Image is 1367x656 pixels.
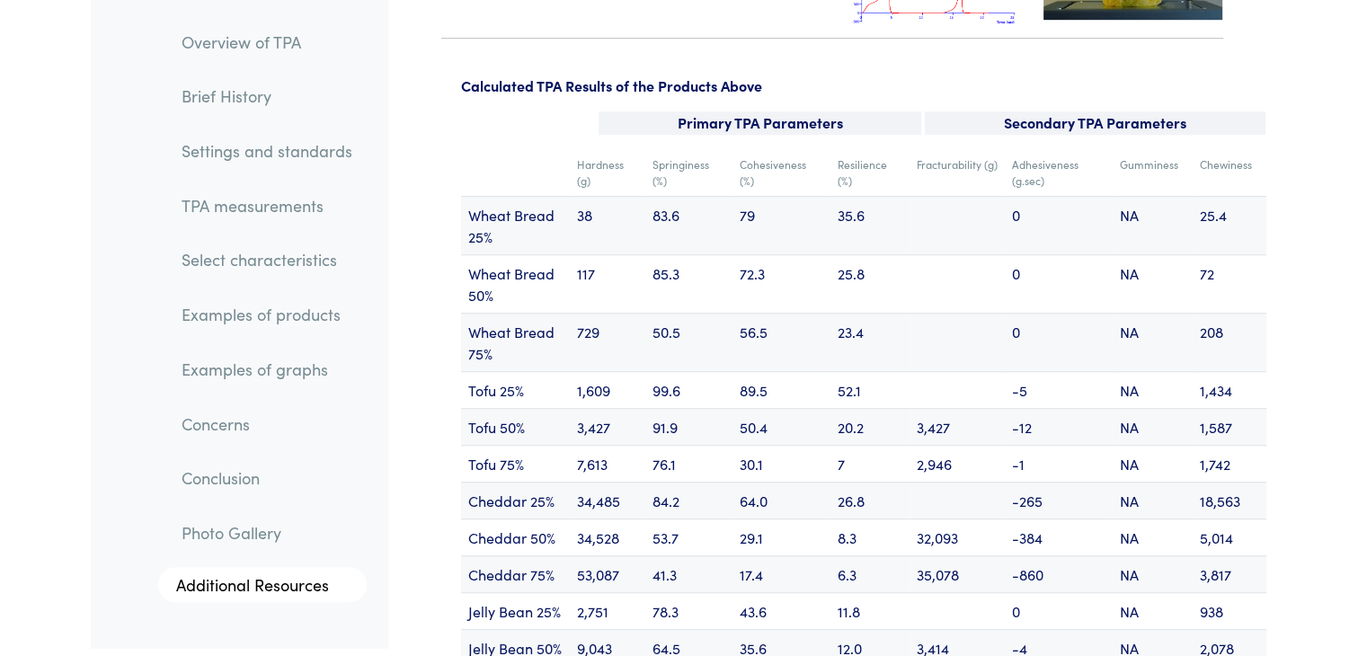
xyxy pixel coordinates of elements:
[570,519,645,555] td: 34,528
[570,445,645,482] td: 7,613
[1005,254,1112,313] td: 0
[645,592,732,629] td: 78.3
[910,408,1005,445] td: 3,427
[645,519,732,555] td: 53.7
[461,445,570,482] td: Tofu 75%
[1005,371,1112,408] td: -5
[645,254,732,313] td: 85.3
[1193,445,1266,482] td: 1,742
[732,555,830,592] td: 17.4
[830,445,910,482] td: 7
[1112,196,1192,254] td: NA
[732,519,830,555] td: 29.1
[830,519,910,555] td: 8.3
[645,149,732,197] td: Springiness (%)
[167,403,367,445] a: Concerns
[1005,482,1112,519] td: -265
[925,111,1265,135] p: Secondary TPA Parameters
[830,482,910,519] td: 26.8
[732,445,830,482] td: 30.1
[1193,313,1266,371] td: 208
[167,130,367,172] a: Settings and standards
[1005,196,1112,254] td: 0
[599,111,921,135] p: Primary TPA Parameters
[167,22,367,63] a: Overview of TPA
[910,555,1005,592] td: 35,078
[732,408,830,445] td: 50.4
[645,196,732,254] td: 83.6
[1112,313,1192,371] td: NA
[645,445,732,482] td: 76.1
[167,512,367,554] a: Photo Gallery
[830,196,910,254] td: 35.6
[732,482,830,519] td: 64.0
[830,592,910,629] td: 11.8
[1005,592,1112,629] td: 0
[1193,196,1266,254] td: 25.4
[732,196,830,254] td: 79
[158,567,367,603] a: Additional Resources
[461,313,570,371] td: Wheat Bread 75%
[645,555,732,592] td: 41.3
[830,555,910,592] td: 6.3
[645,408,732,445] td: 91.9
[830,408,910,445] td: 20.2
[1112,408,1192,445] td: NA
[461,482,570,519] td: Cheddar 25%
[1193,555,1266,592] td: 3,817
[167,76,367,118] a: Brief History
[570,254,645,313] td: 117
[732,313,830,371] td: 56.5
[1112,519,1192,555] td: NA
[167,295,367,336] a: Examples of products
[830,254,910,313] td: 25.8
[830,371,910,408] td: 52.1
[732,371,830,408] td: 89.5
[732,592,830,629] td: 43.6
[732,254,830,313] td: 72.3
[570,313,645,371] td: 729
[461,75,1266,98] p: Calculated TPA Results of the Products Above
[732,149,830,197] td: Cohesiveness (%)
[461,371,570,408] td: Tofu 25%
[461,408,570,445] td: Tofu 50%
[461,196,570,254] td: Wheat Bread 25%
[1112,482,1192,519] td: NA
[570,371,645,408] td: 1,609
[461,254,570,313] td: Wheat Bread 50%
[1193,519,1266,555] td: 5,014
[570,592,645,629] td: 2,751
[1193,371,1266,408] td: 1,434
[910,519,1005,555] td: 32,093
[1193,482,1266,519] td: 18,563
[1112,149,1192,197] td: Gumminess
[645,482,732,519] td: 84.2
[570,196,645,254] td: 38
[570,482,645,519] td: 34,485
[1193,408,1266,445] td: 1,587
[910,149,1005,197] td: Fracturability (g)
[570,149,645,197] td: Hardness (g)
[167,185,367,226] a: TPA measurements
[570,408,645,445] td: 3,427
[461,555,570,592] td: Cheddar 75%
[461,592,570,629] td: Jelly Bean 25%
[1112,371,1192,408] td: NA
[1112,254,1192,313] td: NA
[830,313,910,371] td: 23.4
[1005,149,1112,197] td: Adhesiveness (g.sec)
[1193,254,1266,313] td: 72
[1193,592,1266,629] td: 938
[1112,592,1192,629] td: NA
[167,349,367,390] a: Examples of graphs
[1005,408,1112,445] td: -12
[570,555,645,592] td: 53,087
[1112,445,1192,482] td: NA
[1005,555,1112,592] td: -860
[910,445,1005,482] td: 2,946
[167,240,367,281] a: Select characteristics
[1005,313,1112,371] td: 0
[1193,149,1266,197] td: Chewiness
[461,519,570,555] td: Cheddar 50%
[167,458,367,500] a: Conclusion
